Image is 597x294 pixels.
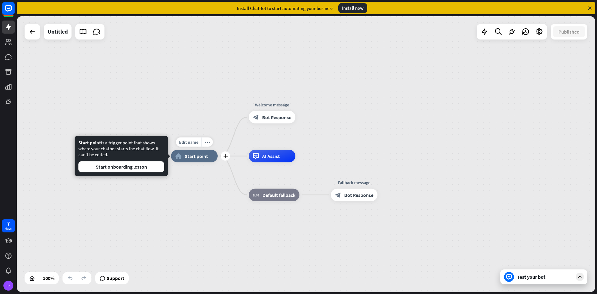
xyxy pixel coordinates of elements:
i: more_horiz [205,140,210,144]
i: block_bot_response [335,192,341,198]
button: Open LiveChat chat widget [5,2,24,21]
div: days [5,226,12,231]
div: Welcome message [244,102,300,108]
i: plus [223,154,228,158]
span: Bot Response [344,192,373,198]
a: 7 days [2,219,15,232]
span: AI Assist [262,153,280,159]
i: block_fallback [253,192,259,198]
div: Install ChatBot to start automating your business [237,5,333,11]
div: R [3,281,13,291]
div: 100% [41,273,56,283]
button: Published [553,26,585,37]
div: Install now [338,3,367,13]
span: Bot Response [262,114,291,120]
div: Test your bot [517,274,573,280]
span: Edit name [179,139,198,145]
span: Support [107,273,124,283]
span: Start point [185,153,208,159]
i: block_bot_response [253,114,259,120]
div: Fallback message [326,180,382,186]
button: Start onboarding lesson [78,161,164,172]
span: Default fallback [262,192,295,198]
i: home_2 [175,153,182,159]
span: Start point [78,140,101,146]
div: Untitled [48,24,68,40]
div: is a trigger point that shows where your chatbot starts the chat flow. It can't be edited. [78,140,164,172]
div: 7 [7,221,10,226]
